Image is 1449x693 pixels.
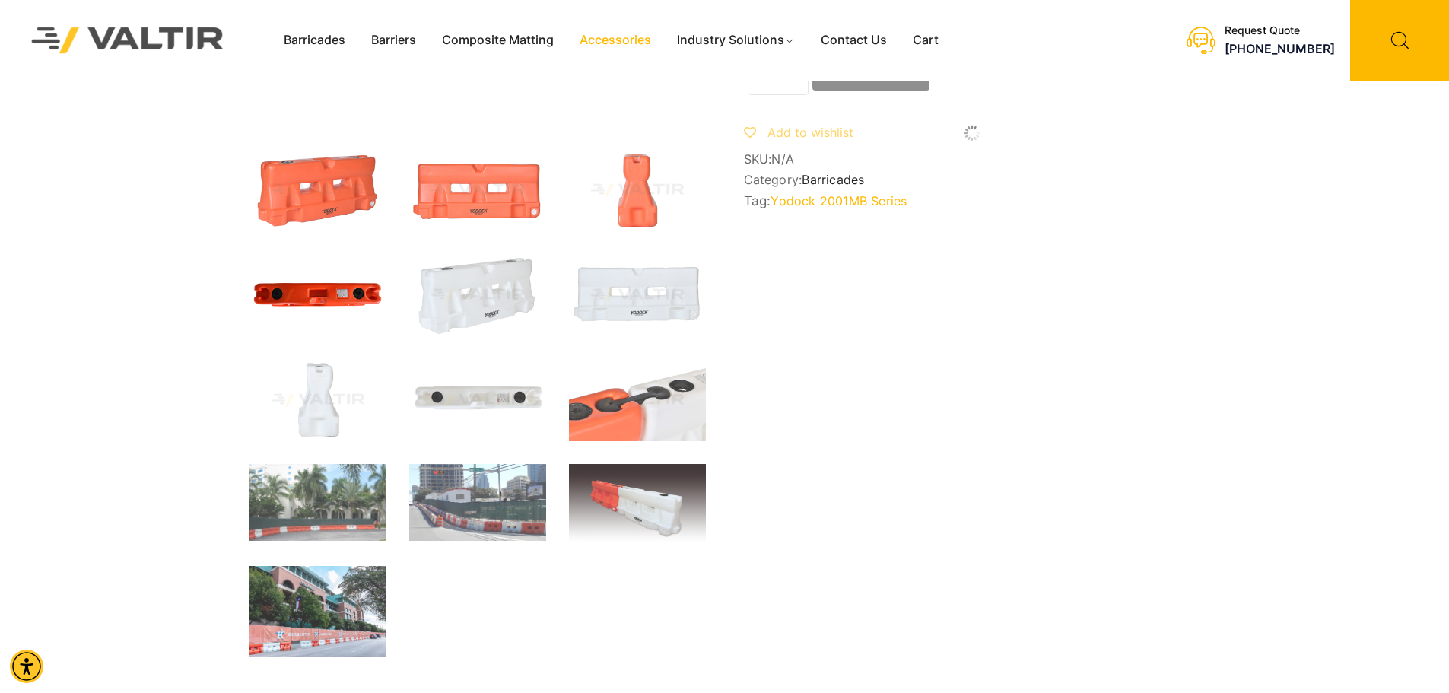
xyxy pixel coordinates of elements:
img: A white plastic tank with two black caps and a label on the side, viewed from above. [409,359,546,441]
a: Barriers [358,29,429,52]
div: Accessibility Menu [10,650,43,683]
img: A white plastic barrier with two rectangular openings, featuring the brand name "Yodock" and a logo. [569,254,706,336]
img: Close-up of two connected plastic containers, one orange and one white, featuring black caps and ... [569,359,706,441]
img: An orange traffic cone with a wide base and a tapered top, designed for road safety and traffic m... [569,149,706,231]
img: An orange traffic barrier with two rectangular openings and a logo, designed for road safety and ... [409,149,546,231]
span: N/A [771,151,794,167]
a: Yodock 2001MB Series [771,193,907,208]
img: A segmented traffic barrier in orange and white, designed for road safety and construction zones. [569,464,706,543]
img: A white plastic container with a unique shape, likely used for storage or dispensing liquids. [249,359,386,441]
img: An orange plastic dock float with two circular openings and a rectangular label on top. [249,254,386,336]
img: A view of Minute Maid Park with a barrier displaying "Houston Astros" and a Texas flag, surrounde... [249,566,386,657]
a: Composite Matting [429,29,567,52]
a: Barricades [271,29,358,52]
a: call (888) 496-3625 [1225,41,1335,56]
a: Industry Solutions [664,29,808,52]
span: Tag: [744,193,1200,208]
a: Accessories [567,29,664,52]
span: SKU: [744,152,1200,167]
span: Category: [744,173,1200,187]
img: Valtir Rentals [11,7,244,73]
img: 2001MB_Org_3Q.jpg [249,149,386,231]
img: A construction area with orange and white barriers, surrounded by palm trees and a building in th... [249,464,386,541]
a: Cart [900,29,952,52]
img: Construction site with traffic barriers, green fencing, and a street sign for Nueces St. in an ur... [409,464,546,541]
a: Barricades [802,172,864,187]
a: Contact Us [808,29,900,52]
div: Request Quote [1225,24,1335,37]
img: A white plastic barrier with a textured surface, designed for traffic control or safety purposes. [409,254,546,336]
